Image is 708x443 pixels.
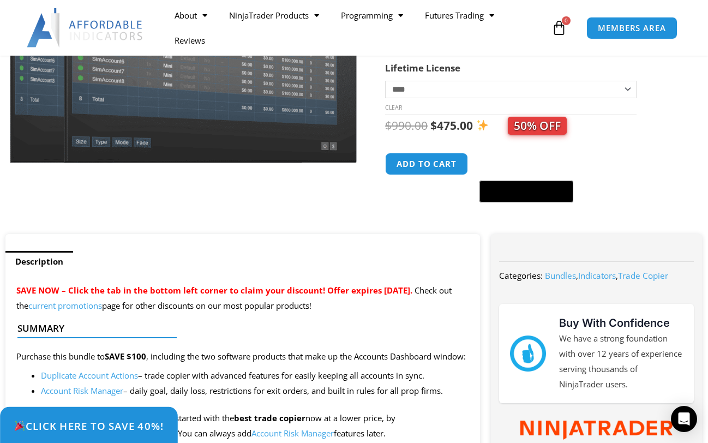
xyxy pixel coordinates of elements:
a: About [164,3,218,28]
a: Futures Trading [414,3,505,28]
strong: SAVE $100 [105,351,146,362]
span: 50% OFF [508,117,567,135]
li: – trade copier with advanced features for easily keeping all accounts in sync. [41,368,469,384]
a: Reviews [164,28,216,53]
img: mark thumbs good 43913 | Affordable Indicators – NinjaTrader [510,336,546,372]
label: Lifetime License [385,62,460,74]
a: current promotions [28,300,102,311]
span: Click Here to save 40%! [14,421,164,431]
button: Buy with GPay [479,181,573,202]
nav: Menu [164,3,549,53]
iframe: PayPal Message 1 [385,209,681,219]
div: Open Intercom Messenger [671,406,697,432]
h3: Buy With Confidence [559,315,683,331]
a: Trade Copier [618,270,668,281]
a: 0 [535,12,583,44]
a: Bundles [545,270,576,281]
button: Add to cart [385,153,468,175]
a: Duplicate Account Actions [41,370,138,381]
img: LogoAI | Affordable Indicators – NinjaTrader [27,8,144,47]
a: NinjaTrader Products [218,3,330,28]
span: $ [430,118,437,133]
p: Check out the page for other discounts on our most popular products! [16,283,469,314]
a: Programming [330,3,414,28]
span: , , [545,270,668,281]
h4: Summary [17,323,459,334]
span: 0 [562,16,571,25]
a: Description [5,251,73,272]
span: Categories: [499,270,543,281]
span: MEMBERS AREA [598,24,666,32]
p: We have a strong foundation with over 12 years of experience serving thousands of NinjaTrader users. [559,331,683,392]
p: Purchase this bundle to , including the two software products that make up the Accounts Dashboard... [16,349,469,364]
iframe: Secure express checkout frame [477,151,575,177]
span: SAVE NOW – Click the tab in the bottom left corner to claim your discount! Offer expires [DATE]. [16,285,412,296]
a: Indicators [578,270,616,281]
span: $ [385,118,392,133]
li: – daily goal, daily loss, restrictions for exit orders, and built in rules for all prop firms. [41,384,469,399]
a: Clear options [385,104,402,111]
img: 🎉 [15,421,25,431]
bdi: 475.00 [430,118,473,133]
a: MEMBERS AREA [586,17,677,39]
img: ✨ [477,119,488,131]
a: Account Risk Manager [41,385,123,396]
bdi: 990.00 [385,118,428,133]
